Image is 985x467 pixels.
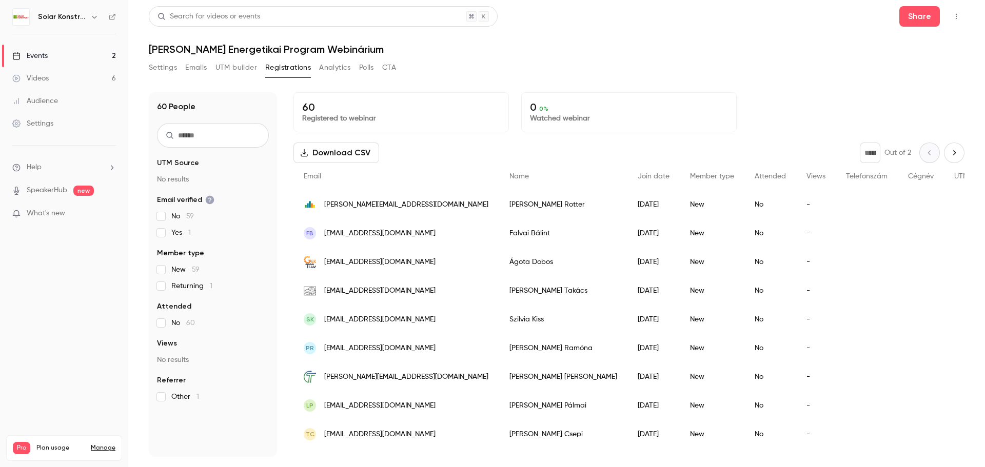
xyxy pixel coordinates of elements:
[306,430,314,439] span: TC
[186,213,194,220] span: 59
[627,219,680,248] div: [DATE]
[744,276,796,305] div: No
[210,282,212,290] span: 1
[908,173,934,180] span: Cégnév
[846,173,888,180] span: Telefonszám
[157,375,186,385] span: Referrer
[171,318,195,328] span: No
[171,228,191,238] span: Yes
[91,444,115,452] a: Manage
[304,285,316,297] img: feind.hu
[265,59,311,76] button: Registrations
[157,158,269,402] section: facet-groups
[744,362,796,391] div: No
[796,248,836,276] div: -
[690,173,734,180] span: Member type
[157,100,195,113] h1: 60 People
[306,229,313,238] span: FB
[680,248,744,276] div: New
[157,338,177,349] span: Views
[680,305,744,334] div: New
[627,362,680,391] div: [DATE]
[744,305,796,334] div: No
[382,59,396,76] button: CTA
[680,420,744,449] div: New
[157,11,260,22] div: Search for videos or events
[149,43,964,55] h1: [PERSON_NAME] Energetikai Program Webinárium
[499,219,627,248] div: Falvai Bálint
[680,334,744,362] div: New
[744,190,796,219] div: No
[796,305,836,334] div: -
[188,229,191,236] span: 1
[324,199,488,210] span: [PERSON_NAME][EMAIL_ADDRESS][DOMAIN_NAME]
[530,113,728,124] p: Watched webinar
[627,248,680,276] div: [DATE]
[324,400,436,411] span: [EMAIL_ADDRESS][DOMAIN_NAME]
[499,248,627,276] div: Ágota Dobos
[157,355,269,365] p: No results
[796,276,836,305] div: -
[157,248,204,258] span: Member type
[12,51,48,61] div: Events
[744,248,796,276] div: No
[306,343,314,353] span: PR
[324,429,436,440] span: [EMAIL_ADDRESS][DOMAIN_NAME]
[157,301,191,312] span: Attended
[324,228,436,239] span: [EMAIL_ADDRESS][DOMAIN_NAME]
[27,185,67,196] a: SpeakerHub
[744,219,796,248] div: No
[171,265,200,275] span: New
[171,392,199,402] span: Other
[157,195,214,205] span: Email verified
[215,59,257,76] button: UTM builder
[38,12,86,22] h6: Solar Konstrukt Kft.
[36,444,85,452] span: Plan usage
[796,334,836,362] div: -
[499,334,627,362] div: [PERSON_NAME] Ramóna
[171,281,212,291] span: Returning
[680,391,744,420] div: New
[796,391,836,420] div: -
[319,59,351,76] button: Analytics
[796,362,836,391] div: -
[304,198,316,211] img: diadem.com
[499,362,627,391] div: [PERSON_NAME] [PERSON_NAME]
[755,173,786,180] span: Attended
[638,173,669,180] span: Join date
[806,173,825,180] span: Views
[196,393,199,400] span: 1
[680,219,744,248] div: New
[627,276,680,305] div: [DATE]
[13,442,30,454] span: Pro
[157,174,269,185] p: No results
[304,371,316,383] img: tradeflex.hu
[509,173,529,180] span: Name
[627,190,680,219] div: [DATE]
[12,162,116,173] li: help-dropdown-opener
[306,401,313,410] span: LP
[27,162,42,173] span: Help
[884,148,911,158] p: Out of 2
[627,420,680,449] div: [DATE]
[149,59,177,76] button: Settings
[680,190,744,219] div: New
[13,9,29,25] img: Solar Konstrukt Kft.
[304,173,321,180] span: Email
[324,314,436,325] span: [EMAIL_ADDRESS][DOMAIN_NAME]
[899,6,940,27] button: Share
[12,73,49,84] div: Videos
[12,96,58,106] div: Audience
[530,101,728,113] p: 0
[306,315,314,324] span: SK
[27,208,65,219] span: What's new
[12,118,53,129] div: Settings
[744,334,796,362] div: No
[302,101,500,113] p: 60
[627,305,680,334] div: [DATE]
[499,420,627,449] div: [PERSON_NAME] Csepi
[499,190,627,219] div: [PERSON_NAME] Rotter
[171,211,194,221] span: No
[304,256,316,268] img: gekteam.hu
[324,257,436,268] span: [EMAIL_ADDRESS][DOMAIN_NAME]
